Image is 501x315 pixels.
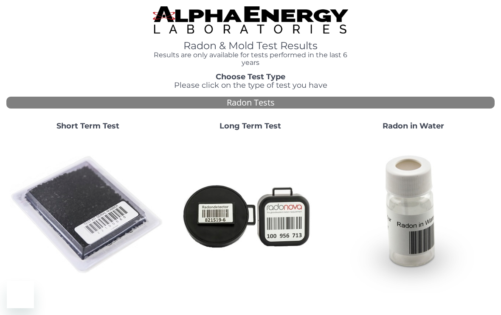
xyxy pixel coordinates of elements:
[153,6,348,33] img: TightCrop.jpg
[220,121,281,131] strong: Long Term Test
[6,97,495,109] div: Radon Tests
[335,137,491,293] img: RadoninWater.jpg
[10,137,166,293] img: ShortTerm.jpg
[174,81,327,90] span: Please click on the type of test you have
[172,137,328,293] img: Radtrak2vsRadtrak3.jpg
[153,51,348,66] h4: Results are only available for tests performed in the last 6 years
[216,72,285,81] strong: Choose Test Type
[153,40,348,51] h1: Radon & Mold Test Results
[383,121,444,131] strong: Radon in Water
[56,121,119,131] strong: Short Term Test
[7,281,34,308] iframe: Button to launch messaging window, conversation in progress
